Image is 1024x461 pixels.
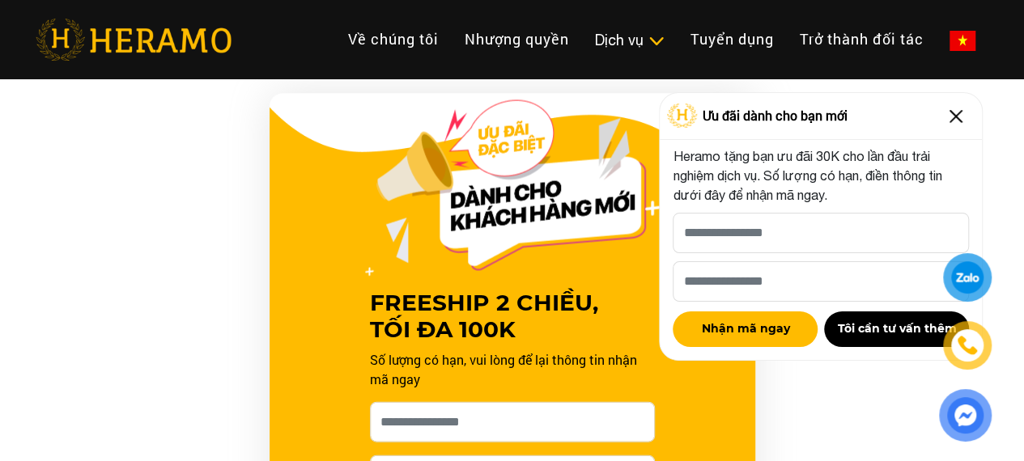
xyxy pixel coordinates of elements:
img: Close [943,104,969,129]
img: phone-icon [958,336,976,354]
img: heramo-logo.png [36,19,232,61]
span: Ưu đãi dành cho bạn mới [702,106,847,125]
button: Nhận mã ngay [673,311,818,347]
a: phone-icon [945,324,989,367]
img: Offer Header [365,100,660,277]
p: Số lượng có hạn, vui lòng để lại thông tin nhận mã ngay [370,350,655,389]
div: Dịch vụ [595,29,665,51]
a: Tuyển dụng [678,22,787,57]
img: vn-flag.png [950,31,975,51]
p: Heramo tặng bạn ưu đãi 30K cho lần đầu trải nghiệm dịch vụ. Số lượng có hạn, điền thông tin dưới ... [673,146,969,205]
button: Tôi cần tư vấn thêm [824,311,969,347]
a: Nhượng quyền [452,22,582,57]
img: subToggleIcon [648,33,665,49]
h3: FREESHIP 2 CHIỀU, TỐI ĐA 100K [370,290,655,344]
a: Về chúng tôi [335,22,452,57]
a: Trở thành đối tác [787,22,937,57]
img: Logo [667,104,698,128]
